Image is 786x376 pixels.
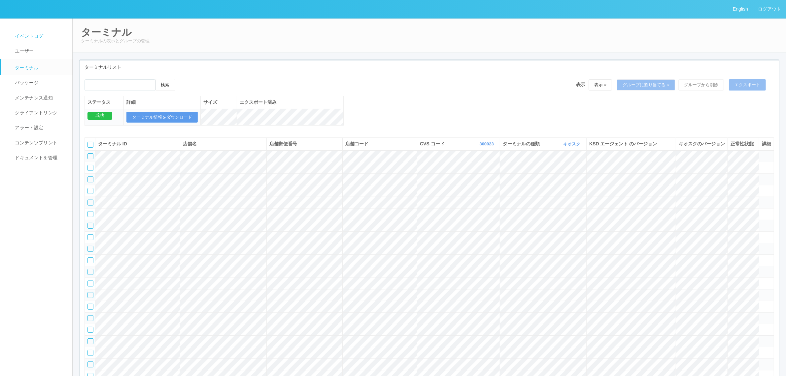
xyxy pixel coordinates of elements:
[80,60,779,74] div: ターミナルリスト
[87,112,112,120] div: 成功
[1,29,78,44] a: イベントログ
[1,135,78,150] a: コンテンツプリント
[13,65,39,70] span: ターミナル
[98,140,177,147] div: ターミナル ID
[155,79,175,91] button: 検索
[420,140,446,147] span: CVS コード
[562,141,584,147] button: キオスク
[269,141,297,146] span: 店舗郵便番号
[762,140,771,147] div: 詳細
[1,150,78,165] a: ドキュメントを管理
[13,48,34,54] span: ユーザー
[679,141,725,146] span: キオスクのバージョン
[81,38,778,44] p: ターミナルの表示とグループの管理
[240,99,341,106] div: エクスポート済み
[81,27,778,38] h2: ターミナル
[678,79,724,91] button: グループから削除
[1,91,78,105] a: メンテナンス通知
[87,99,121,106] div: ステータス
[13,125,43,130] span: アラート設定
[731,141,754,146] span: 正常性状態
[503,140,541,147] span: ターミナルの種類
[13,155,57,160] span: ドキュメントを管理
[126,112,198,123] button: ターミナル情報をダウンロード
[13,110,57,115] span: クライアントリンク
[589,79,612,91] button: 表示
[1,105,78,120] a: クライアントリンク
[345,141,368,146] span: 店舗コード
[617,79,675,91] button: グループに割り当てる
[13,33,43,39] span: イベントログ
[1,59,78,75] a: ターミナル
[576,81,585,88] span: 表示
[203,99,234,106] div: サイズ
[480,141,496,146] a: 300023
[729,79,766,91] button: エクスポート
[13,95,53,100] span: メンテナンス通知
[13,140,57,145] span: コンテンツプリント
[478,141,497,147] button: 300023
[183,141,197,146] span: 店舗名
[563,141,582,146] a: キオスク
[1,75,78,90] a: パッケージ
[1,120,78,135] a: アラート設定
[589,141,657,146] span: KSD エージェント のバージョン
[13,80,39,85] span: パッケージ
[126,99,198,106] div: 詳細
[1,44,78,58] a: ユーザー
